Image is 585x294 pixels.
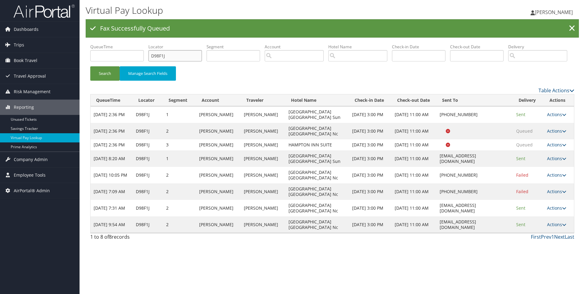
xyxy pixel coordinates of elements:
a: Actions [547,142,566,148]
th: Locator: activate to sort column ascending [133,94,163,106]
a: Actions [547,156,566,161]
td: [DATE] 11:00 AM [392,216,437,233]
label: Check-out Date [450,44,508,50]
a: Actions [547,222,566,227]
td: [PERSON_NAME] [196,167,241,183]
th: Actions [544,94,574,106]
label: Account [265,44,328,50]
td: [DATE] 3:00 PM [349,183,391,200]
td: D98F1J [133,106,163,123]
td: 3 [163,139,196,150]
span: Risk Management [14,84,50,99]
td: [GEOGRAPHIC_DATA] [GEOGRAPHIC_DATA] Nc [285,183,349,200]
th: Segment: activate to sort column ascending [163,94,196,106]
td: [DATE] 3:00 PM [349,150,391,167]
td: 2 [163,216,196,233]
td: [DATE] 3:00 PM [349,167,391,183]
td: D98F1J [133,150,163,167]
a: Actions [547,128,566,134]
th: Delivery: activate to sort column ascending [513,94,544,106]
a: Actions [547,205,566,211]
td: [DATE] 11:00 AM [392,200,437,216]
td: [EMAIL_ADDRESS][DOMAIN_NAME] [437,216,513,233]
td: [PHONE_NUMBER] [437,167,513,183]
div: Fax Successfully Queued [86,19,579,38]
span: Failed [516,189,528,194]
td: [DATE] 10:05 PM [91,167,133,183]
td: [EMAIL_ADDRESS][DOMAIN_NAME] [437,200,513,216]
td: [PERSON_NAME] [196,123,241,139]
td: [DATE] 11:00 AM [392,183,437,200]
td: [PERSON_NAME] [196,200,241,216]
label: Segment [207,44,265,50]
a: Next [554,233,565,240]
a: [PERSON_NAME] [531,3,579,21]
td: [PERSON_NAME] [241,123,285,139]
td: [DATE] 11:00 AM [392,167,437,183]
td: 2 [163,183,196,200]
th: QueueTime: activate to sort column descending [91,94,133,106]
td: [DATE] 7:31 AM [91,200,133,216]
th: Traveler: activate to sort column ascending [241,94,285,106]
th: Check-in Date: activate to sort column ascending [349,94,391,106]
td: [DATE] 3:00 PM [349,106,391,123]
span: Sent [516,222,525,227]
div: 1 to 8 of records [90,233,204,244]
td: 1 [163,150,196,167]
td: [DATE] 11:00 AM [392,139,437,150]
span: Dashboards [14,22,39,37]
td: [PERSON_NAME] [241,139,285,150]
a: Actions [547,112,566,117]
span: Sent [516,205,525,211]
td: [PERSON_NAME] [196,106,241,123]
span: Sent [516,112,525,117]
td: D98F1J [133,183,163,200]
td: [DATE] 11:00 AM [392,123,437,139]
label: Hotel Name [328,44,392,50]
td: [DATE] 11:00 AM [392,106,437,123]
a: Actions [547,172,566,178]
td: [PHONE_NUMBER] [437,106,513,123]
td: [DATE] 11:00 AM [392,150,437,167]
td: [GEOGRAPHIC_DATA] [GEOGRAPHIC_DATA] Nc [285,123,349,139]
label: Check-in Date [392,44,450,50]
label: QueueTime [90,44,148,50]
a: First [531,233,541,240]
th: Hotel Name: activate to sort column ascending [285,94,349,106]
td: [GEOGRAPHIC_DATA] [GEOGRAPHIC_DATA] Nc [285,216,349,233]
td: [DATE] 3:00 PM [349,216,391,233]
td: [DATE] 8:20 AM [91,150,133,167]
a: Table Actions [538,87,574,94]
td: [DATE] 2:36 PM [91,106,133,123]
span: Travel Approval [14,68,46,84]
td: [DATE] 2:36 PM [91,123,133,139]
td: [GEOGRAPHIC_DATA] [GEOGRAPHIC_DATA] Nc [285,167,349,183]
h1: Virtual Pay Lookup [86,4,415,17]
td: 2 [163,200,196,216]
span: Reporting [14,100,34,115]
span: 8 [109,233,112,240]
td: D98F1J [133,123,163,139]
td: HAMPTON INN SUITE [285,139,349,150]
label: Delivery [508,44,572,50]
td: [DATE] 3:00 PM [349,123,391,139]
td: [PERSON_NAME] [196,150,241,167]
a: Prev [541,233,551,240]
label: Locator [148,44,207,50]
td: [EMAIL_ADDRESS][DOMAIN_NAME] [437,150,513,167]
td: [DATE] 3:00 PM [349,200,391,216]
span: Company Admin [14,152,48,167]
td: [PERSON_NAME] [196,183,241,200]
a: Actions [547,189,566,194]
td: [DATE] 2:36 PM [91,139,133,150]
td: [PERSON_NAME] [241,200,285,216]
span: Failed [516,172,528,178]
td: [PERSON_NAME] [241,167,285,183]
td: D98F1J [133,216,163,233]
td: [GEOGRAPHIC_DATA] [GEOGRAPHIC_DATA] Nc [285,200,349,216]
button: Search [90,66,120,81]
td: [DATE] 7:09 AM [91,183,133,200]
th: Check-out Date: activate to sort column ascending [392,94,437,106]
td: [PERSON_NAME] [241,106,285,123]
td: D98F1J [133,200,163,216]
